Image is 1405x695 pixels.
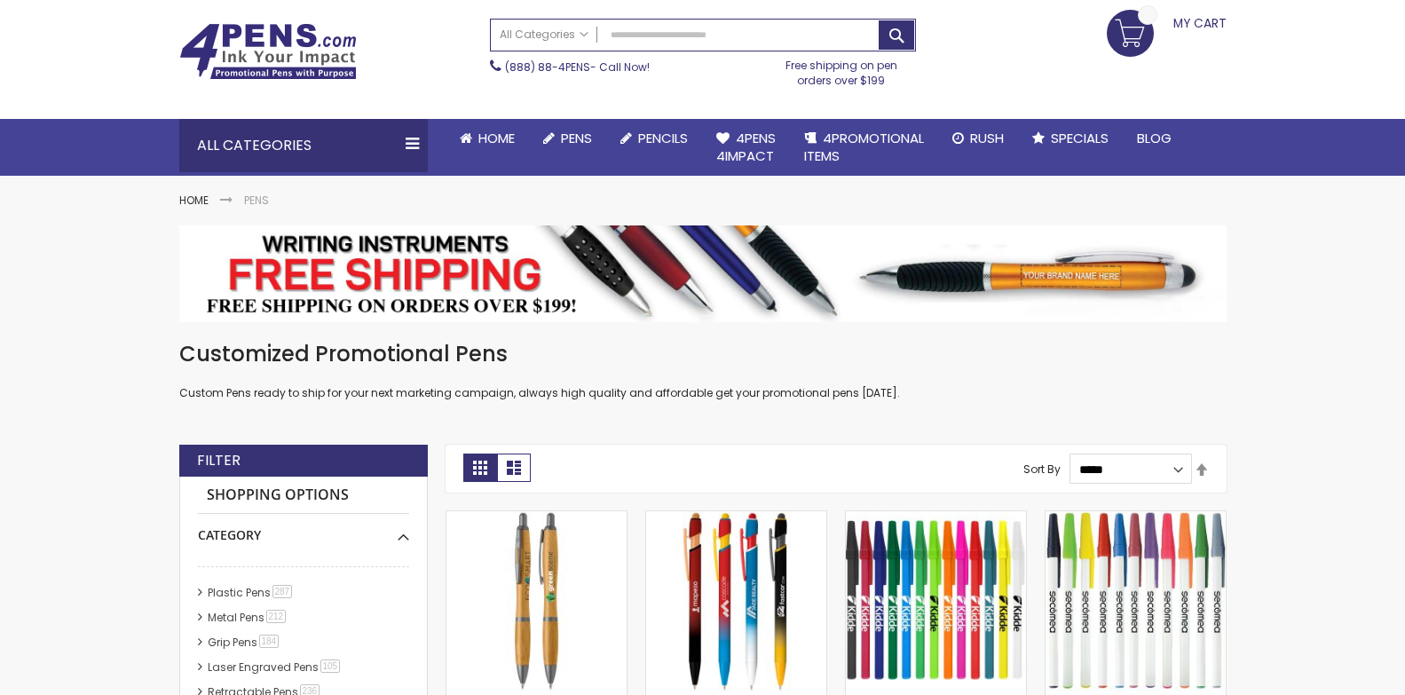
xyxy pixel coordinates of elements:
a: Bamboo Sophisticate Pen - ColorJet Imprint [446,510,627,525]
strong: Grid [463,454,497,482]
strong: Filter [197,451,241,470]
span: 4PROMOTIONAL ITEMS [804,129,924,165]
span: Specials [1051,129,1109,147]
span: - Call Now! [505,59,650,75]
a: Superhero Ellipse Softy Pen with Stylus - Laser Engraved [646,510,826,525]
a: Home [179,193,209,208]
strong: Pens [244,193,269,208]
a: Rush [938,119,1018,158]
a: Laser Engraved Pens105 [203,659,347,675]
div: All Categories [179,119,428,172]
div: Custom Pens ready to ship for your next marketing campaign, always high quality and affordable ge... [179,340,1227,401]
div: Free shipping on pen orders over $199 [767,51,916,87]
a: 4Pens4impact [702,119,790,177]
a: All Categories [491,20,597,49]
div: Category [198,514,409,544]
a: 4PROMOTIONALITEMS [790,119,938,177]
span: Pens [561,129,592,147]
a: Belfast Value Stick Pen [1046,510,1226,525]
a: Blog [1123,119,1186,158]
a: (888) 88-4PENS [505,59,590,75]
label: Sort By [1023,462,1061,477]
strong: Shopping Options [198,477,409,515]
a: Grip Pens184 [203,635,286,650]
img: Pens [179,225,1227,321]
img: Belfast Value Stick Pen [1046,511,1226,691]
img: Superhero Ellipse Softy Pen with Stylus - Laser Engraved [646,511,826,691]
span: 212 [266,610,287,623]
span: 105 [320,659,341,673]
img: Bamboo Sophisticate Pen - ColorJet Imprint [446,511,627,691]
a: Pencils [606,119,702,158]
span: Pencils [638,129,688,147]
span: 4Pens 4impact [716,129,776,165]
a: Belfast B Value Stick Pen [846,510,1026,525]
img: 4Pens Custom Pens and Promotional Products [179,23,357,80]
a: Home [446,119,529,158]
span: 184 [259,635,280,648]
img: Belfast B Value Stick Pen [846,511,1026,691]
span: All Categories [500,28,588,42]
span: Blog [1137,129,1172,147]
span: Home [478,129,515,147]
a: Metal Pens212 [203,610,293,625]
a: Specials [1018,119,1123,158]
a: Pens [529,119,606,158]
a: Plastic Pens287 [203,585,299,600]
span: Rush [970,129,1004,147]
span: 287 [272,585,293,598]
h1: Customized Promotional Pens [179,340,1227,368]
